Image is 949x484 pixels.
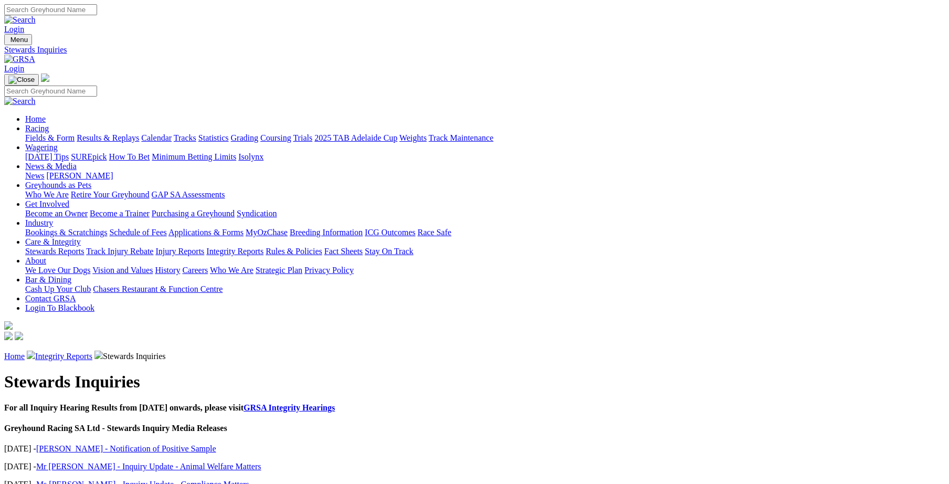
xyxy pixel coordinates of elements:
[365,247,413,256] a: Stay On Track
[155,266,180,275] a: History
[429,133,493,142] a: Track Maintenance
[71,190,150,199] a: Retire Your Greyhound
[198,133,229,142] a: Statistics
[260,133,291,142] a: Coursing
[246,228,288,237] a: MyOzChase
[210,266,254,275] a: Who We Are
[25,133,75,142] a: Fields & Form
[4,424,945,433] h4: Greyhound Racing SA Ltd - Stewards Inquiry Media Releases
[293,133,312,142] a: Trials
[4,462,945,471] p: [DATE] -
[4,332,13,340] img: facebook.svg
[94,351,103,359] img: chevron-right.svg
[238,152,263,161] a: Isolynx
[4,444,945,454] p: [DATE] -
[41,73,49,82] img: logo-grsa-white.png
[25,171,44,180] a: News
[152,209,235,218] a: Purchasing a Greyhound
[4,372,945,392] h1: Stewards Inquiries
[155,247,204,256] a: Injury Reports
[15,332,23,340] img: twitter.svg
[25,228,945,237] div: Industry
[25,303,94,312] a: Login To Blackbook
[4,352,25,361] a: Home
[290,228,363,237] a: Breeding Information
[27,351,35,359] img: chevron-right.svg
[25,171,945,181] div: News & Media
[168,228,244,237] a: Applications & Forms
[304,266,354,275] a: Privacy Policy
[36,444,216,453] a: [PERSON_NAME] - Notification of Positive Sample
[25,133,945,143] div: Racing
[256,266,302,275] a: Strategic Plan
[4,34,32,45] button: Toggle navigation
[25,218,53,227] a: Industry
[10,36,28,44] span: Menu
[25,266,945,275] div: About
[365,228,415,237] a: ICG Outcomes
[8,76,35,84] img: Close
[25,285,945,294] div: Bar & Dining
[25,152,69,161] a: [DATE] Tips
[93,285,223,293] a: Chasers Restaurant & Function Centre
[46,171,113,180] a: [PERSON_NAME]
[109,152,150,161] a: How To Bet
[92,266,153,275] a: Vision and Values
[25,228,107,237] a: Bookings & Scratchings
[25,209,945,218] div: Get Involved
[25,162,77,171] a: News & Media
[4,25,24,34] a: Login
[25,190,69,199] a: Who We Are
[4,55,35,64] img: GRSA
[141,133,172,142] a: Calendar
[90,209,150,218] a: Become a Trainer
[35,352,92,361] a: Integrity Reports
[25,181,91,190] a: Greyhounds as Pets
[4,86,97,97] input: Search
[71,152,107,161] a: SUREpick
[25,143,58,152] a: Wagering
[4,74,39,86] button: Toggle navigation
[4,4,97,15] input: Search
[25,266,90,275] a: We Love Our Dogs
[152,190,225,199] a: GAP SA Assessments
[174,133,196,142] a: Tracks
[266,247,322,256] a: Rules & Policies
[25,256,46,265] a: About
[86,247,153,256] a: Track Injury Rebate
[25,275,71,284] a: Bar & Dining
[25,114,46,123] a: Home
[4,97,36,106] img: Search
[417,228,451,237] a: Race Safe
[25,285,91,293] a: Cash Up Your Club
[109,228,166,237] a: Schedule of Fees
[182,266,208,275] a: Careers
[77,133,139,142] a: Results & Replays
[399,133,427,142] a: Weights
[4,15,36,25] img: Search
[25,124,49,133] a: Racing
[4,64,24,73] a: Login
[25,247,84,256] a: Stewards Reports
[25,237,81,246] a: Care & Integrity
[4,45,945,55] a: Stewards Inquiries
[237,209,277,218] a: Syndication
[4,351,945,361] p: Stewards Inquiries
[244,403,335,412] a: GRSA Integrity Hearings
[25,294,76,303] a: Contact GRSA
[4,321,13,330] img: logo-grsa-white.png
[231,133,258,142] a: Grading
[324,247,363,256] a: Fact Sheets
[4,403,335,412] b: For all Inquiry Hearing Results from [DATE] onwards, please visit
[25,199,69,208] a: Get Involved
[25,152,945,162] div: Wagering
[25,209,88,218] a: Become an Owner
[25,190,945,199] div: Greyhounds as Pets
[314,133,397,142] a: 2025 TAB Adelaide Cup
[152,152,236,161] a: Minimum Betting Limits
[36,462,261,471] a: Mr [PERSON_NAME] - Inquiry Update - Animal Welfare Matters
[25,247,945,256] div: Care & Integrity
[206,247,263,256] a: Integrity Reports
